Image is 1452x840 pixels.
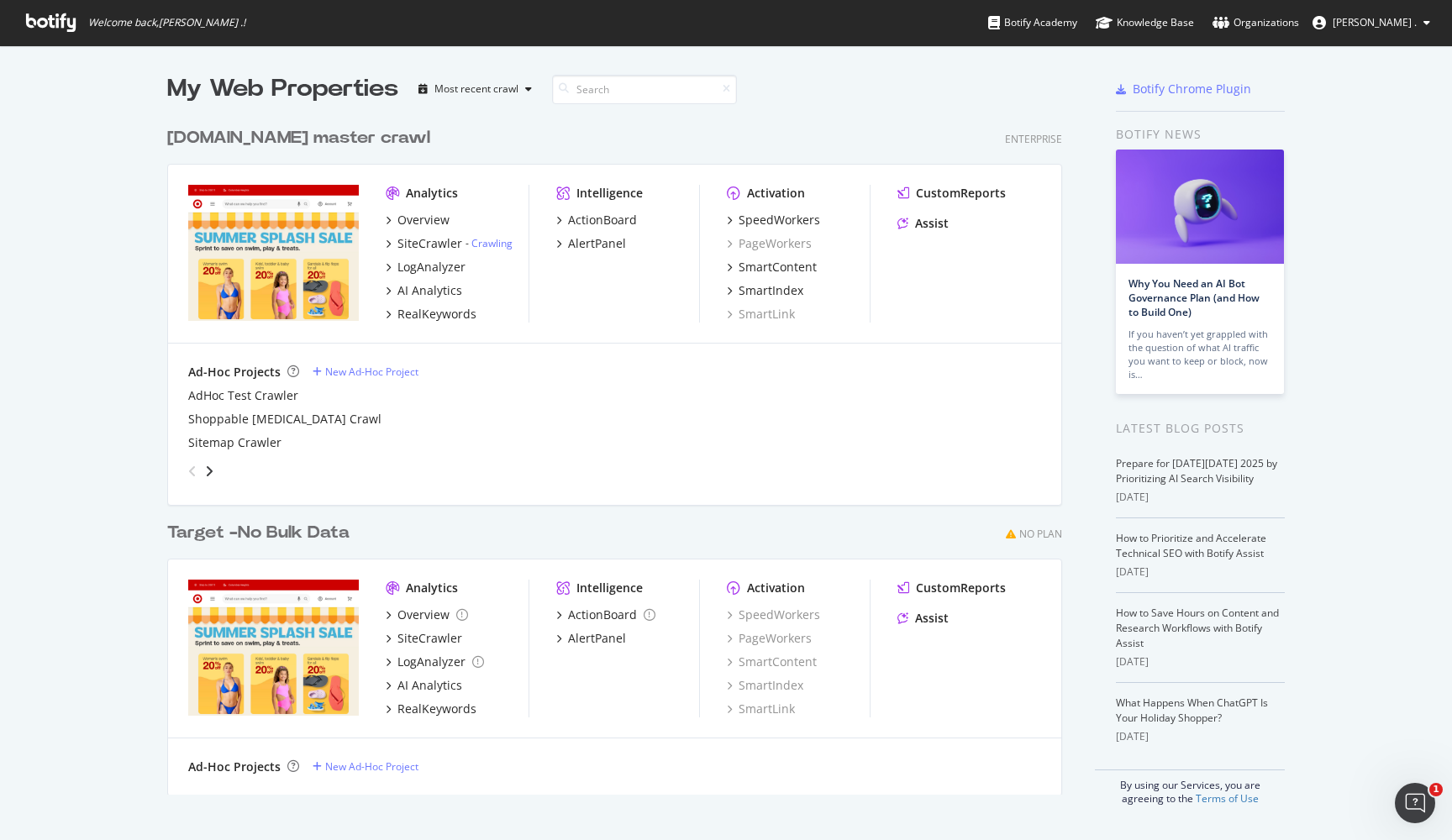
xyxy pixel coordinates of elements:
div: AI Analytics [397,677,462,694]
div: [DATE] [1116,490,1285,505]
span: Welcome back, [PERSON_NAME] . ! [88,16,245,29]
input: Search [552,75,737,104]
div: Assist [915,215,949,232]
div: [DATE] [1116,654,1285,669]
div: grid [167,106,1076,795]
a: Why You Need an AI Bot Governance Plan (and How to Build One) [1128,276,1260,319]
div: Botify Chrome Plugin [1133,81,1251,97]
div: SmartIndex [739,282,803,299]
div: Organizations [1213,14,1299,31]
div: Intelligence [576,185,643,202]
a: AdHoc Test Crawler [188,387,298,404]
div: SpeedWorkers [727,606,820,623]
div: LogAnalyzer [397,654,466,670]
a: SpeedWorkers [727,212,820,228]
img: targetsecondary.com [188,580,359,716]
a: Prepare for [DATE][DATE] 2025 by Prioritizing AI Search Visibility [1116,456,1277,486]
a: ActionBoard [556,212,637,228]
a: Shoppable [MEDICAL_DATA] Crawl [188,411,381,428]
div: Overview [397,212,450,228]
a: LogAnalyzer [386,654,484,670]
a: PageWorkers [727,235,812,252]
div: New Ad-Hoc Project [325,365,418,379]
span: Balajee . [1333,15,1417,29]
iframe: Intercom live chat [1395,783,1435,823]
div: PageWorkers [727,630,812,647]
a: Assist [897,610,949,627]
div: Ad-Hoc Projects [188,759,281,775]
div: RealKeywords [397,701,476,717]
div: Enterprise [1005,132,1062,146]
a: New Ad-Hoc Project [313,365,418,379]
div: CustomReports [916,580,1006,596]
div: SiteCrawler [397,235,462,252]
a: [DOMAIN_NAME] master crawl [167,126,437,150]
a: ActionBoard [556,606,655,623]
div: Assist [915,610,949,627]
div: Botify Academy [988,14,1077,31]
div: Ad-Hoc Projects [188,364,281,381]
a: CustomReports [897,185,1006,202]
a: SmartIndex [727,677,803,694]
a: LogAnalyzer [386,259,466,276]
a: CustomReports [897,580,1006,596]
a: Assist [897,215,949,232]
div: Target -No Bulk Data [167,521,350,545]
a: Botify Chrome Plugin [1116,81,1251,97]
div: My Web Properties [167,72,398,106]
div: No Plan [1019,527,1062,541]
img: Why You Need an AI Bot Governance Plan (and How to Build One) [1116,150,1284,264]
div: angle-left [181,458,203,485]
button: Most recent crawl [412,76,539,102]
div: angle-right [203,463,215,480]
div: Activation [747,580,805,596]
div: Overview [397,606,450,623]
div: Most recent crawl [434,84,518,94]
div: [DOMAIN_NAME] master crawl [167,126,430,150]
a: Terms of Use [1196,791,1259,806]
div: Analytics [406,185,458,202]
div: New Ad-Hoc Project [325,759,418,774]
div: AlertPanel [568,630,626,647]
a: What Happens When ChatGPT Is Your Holiday Shopper? [1116,696,1268,725]
a: SmartIndex [727,282,803,299]
div: SiteCrawler [397,630,462,647]
div: AlertPanel [568,235,626,252]
a: Target -No Bulk Data [167,521,356,545]
div: Activation [747,185,805,202]
a: SiteCrawler [386,630,462,647]
a: SmartLink [727,701,795,717]
a: AlertPanel [556,235,626,252]
span: 1 [1429,783,1443,796]
div: CustomReports [916,185,1006,202]
div: RealKeywords [397,306,476,323]
a: SmartContent [727,259,817,276]
div: Analytics [406,580,458,596]
div: [DATE] [1116,729,1285,744]
div: Latest Blog Posts [1116,419,1285,438]
a: SmartContent [727,654,817,670]
a: Overview [386,212,450,228]
a: AI Analytics [386,282,462,299]
div: - [466,236,513,250]
div: SpeedWorkers [739,212,820,228]
a: RealKeywords [386,306,476,323]
a: SmartLink [727,306,795,323]
a: SiteCrawler- Crawling [386,235,513,252]
a: How to Save Hours on Content and Research Workflows with Botify Assist [1116,606,1279,650]
div: SmartContent [739,259,817,276]
div: [DATE] [1116,564,1285,580]
div: Knowledge Base [1096,14,1194,31]
img: www.target.com [188,185,359,321]
a: Overview [386,606,468,623]
div: LogAnalyzer [397,259,466,276]
div: ActionBoard [568,212,637,228]
a: Sitemap Crawler [188,434,281,451]
a: RealKeywords [386,701,476,717]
